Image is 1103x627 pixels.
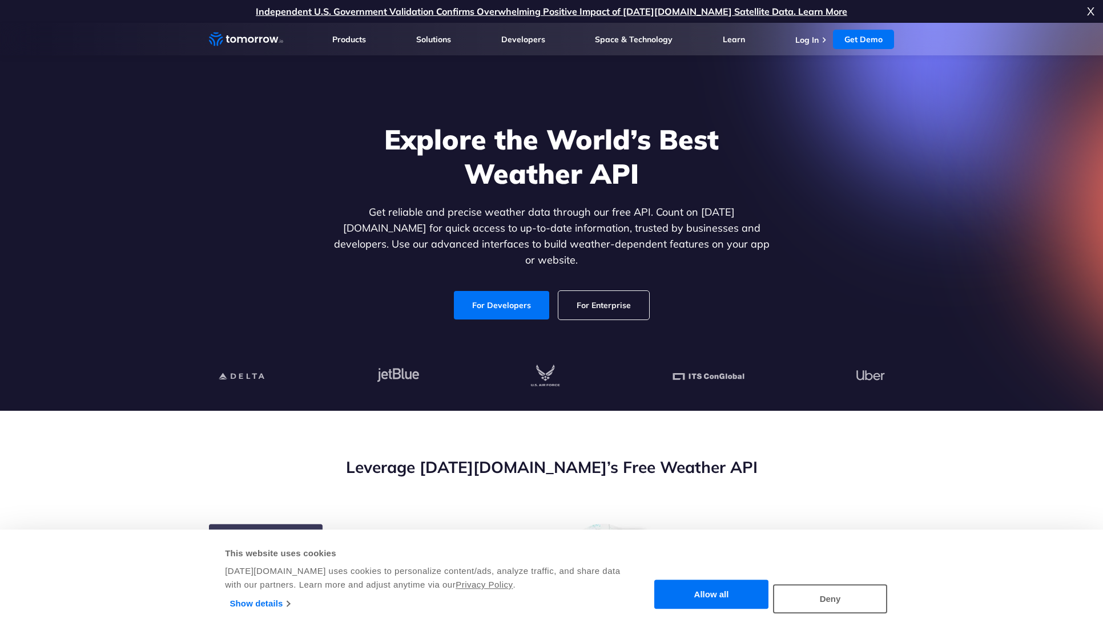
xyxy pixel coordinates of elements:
div: [DATE][DOMAIN_NAME] uses cookies to personalize content/ads, analyze traffic, and share data with... [225,564,622,592]
a: Privacy Policy [456,580,513,589]
a: Log In [795,35,819,45]
button: Deny [773,584,887,613]
div: This website uses cookies [225,547,622,560]
a: Show details [230,595,290,612]
p: Get reliable and precise weather data through our free API. Count on [DATE][DOMAIN_NAME] for quic... [331,204,772,268]
h2: Leverage [DATE][DOMAIN_NAME]’s Free Weather API [209,456,894,478]
a: For Enterprise [558,291,649,319]
a: Get Demo [833,30,894,49]
a: Space & Technology [595,34,673,45]
a: Solutions [416,34,451,45]
a: Independent U.S. Government Validation Confirms Overwhelming Positive Impact of [DATE][DOMAIN_NAM... [256,6,847,17]
a: Learn [723,34,745,45]
a: Home link [209,31,283,48]
a: Developers [501,34,545,45]
h1: Explore the World’s Best Weather API [331,122,772,191]
a: For Developers [454,291,549,319]
a: Products [332,34,366,45]
button: Allow all [654,580,768,609]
